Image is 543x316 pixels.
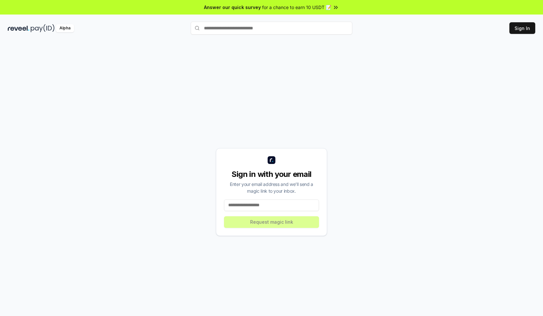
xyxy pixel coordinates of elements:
[509,22,535,34] button: Sign In
[31,24,55,32] img: pay_id
[224,181,319,194] div: Enter your email address and we’ll send a magic link to your inbox.
[56,24,74,32] div: Alpha
[8,24,29,32] img: reveel_dark
[262,4,331,11] span: for a chance to earn 10 USDT 📝
[204,4,261,11] span: Answer our quick survey
[268,156,275,164] img: logo_small
[224,169,319,179] div: Sign in with your email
